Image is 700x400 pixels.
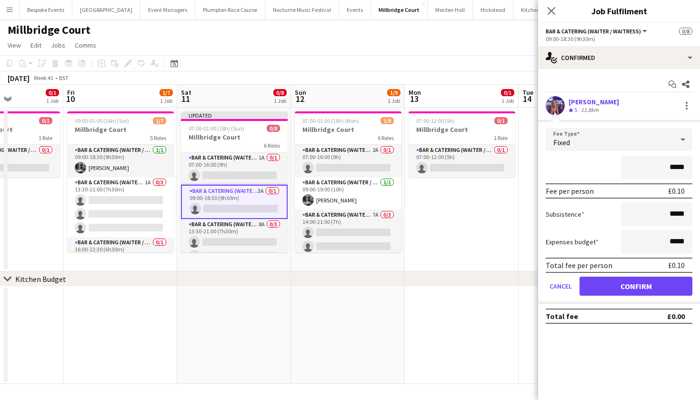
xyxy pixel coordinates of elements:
[8,41,21,50] span: View
[67,237,174,270] app-card-role: Bar & Catering (Waiter / waitress)0/116:00-22:30 (6h30m)
[189,125,244,132] span: 07:00-01:00 (18h) (Sun)
[387,89,400,96] span: 1/9
[15,274,66,284] div: Kitchen Budget
[265,0,339,19] button: Nocturne Music Festival
[295,125,401,134] h3: Millbridge Court
[295,111,401,252] app-job-card: 07:00-01:00 (18h) (Mon)1/9Millbridge Court6 RolesBar & Catering (Waiter / waitress)2A0/107:00-16:...
[181,152,288,185] app-card-role: Bar & Catering (Waiter / waitress)1A0/107:00-16:00 (9h)
[51,41,65,50] span: Jobs
[181,185,288,219] app-card-role: Bar & Catering (Waiter / waitress)3A0/109:00-18:30 (9h30m)
[181,133,288,141] h3: Millbridge Court
[293,93,306,104] span: 12
[39,117,52,124] span: 0/1
[569,98,619,106] div: [PERSON_NAME]
[546,28,641,35] span: Bar & Catering (Waiter / waitress)
[378,134,394,141] span: 6 Roles
[67,111,174,252] app-job-card: 09:00-01:00 (16h) (Sat)1/7Millbridge Court5 RolesBar & Catering (Waiter / waitress)1/109:00-18:30...
[295,145,401,177] app-card-role: Bar & Catering (Waiter / waitress)2A0/107:00-16:00 (9h)
[580,277,692,296] button: Confirm
[160,89,173,96] span: 1/7
[546,311,578,321] div: Total fee
[39,134,52,141] span: 1 Role
[546,186,594,196] div: Fee per person
[180,93,191,104] span: 11
[59,74,69,81] div: BST
[295,177,401,210] app-card-role: Bar & Catering (Waiter / waitress)1/109:00-19:00 (10h)[PERSON_NAME]
[574,106,577,113] span: 5
[546,260,612,270] div: Total fee per person
[668,260,685,270] div: £0.10
[295,210,401,270] app-card-role: Bar & Catering (Waiter / waitress)7A0/314:00-21:00 (7h)
[501,97,514,104] div: 1 Job
[494,117,508,124] span: 0/1
[75,41,96,50] span: Comms
[67,88,75,97] span: Fri
[267,125,280,132] span: 0/8
[538,5,700,17] h3: Job Fulfilment
[494,134,508,141] span: 1 Role
[513,0,548,19] button: Kitchen
[264,142,280,149] span: 6 Roles
[67,125,174,134] h3: Millbridge Court
[20,0,72,19] button: Bespoke Events
[46,97,59,104] div: 1 Job
[67,177,174,237] app-card-role: Bar & Catering (Waiter / waitress)1A0/313:30-21:00 (7h30m)
[546,277,576,296] button: Cancel
[27,39,45,51] a: Edit
[546,35,692,42] div: 09:00-18:30 (9h30m)
[371,0,428,19] button: Millbridge Court
[668,186,685,196] div: £0.10
[473,0,513,19] button: Hickstead
[538,46,700,69] div: Confirmed
[72,0,140,19] button: [GEOGRAPHIC_DATA]
[521,93,533,104] span: 14
[30,41,41,50] span: Edit
[140,0,195,19] button: Event Managers
[295,88,306,97] span: Sun
[195,0,265,19] button: Plumpton Race Course
[181,88,191,97] span: Sat
[339,0,371,19] button: Events
[67,145,174,177] app-card-role: Bar & Catering (Waiter / waitress)1/109:00-18:30 (9h30m)[PERSON_NAME]
[8,23,90,37] h1: Millbridge Court
[66,93,75,104] span: 10
[667,311,685,321] div: £0.00
[409,125,515,134] h3: Millbridge Court
[416,117,455,124] span: 07:00-12:00 (5h)
[546,210,584,219] label: Subsistence
[409,145,515,177] app-card-role: Bar & Catering (Waiter / waitress)0/107:00-12:00 (5h)
[409,111,515,177] app-job-card: 07:00-12:00 (5h)0/1Millbridge Court1 RoleBar & Catering (Waiter / waitress)0/107:00-12:00 (5h)
[579,106,600,114] div: 11.8km
[71,39,100,51] a: Comms
[428,0,473,19] button: Morden Hall
[153,117,166,124] span: 1/7
[181,111,288,119] div: Updated
[380,117,394,124] span: 1/9
[31,74,55,81] span: Week 41
[160,97,172,104] div: 1 Job
[409,88,421,97] span: Mon
[546,28,649,35] button: Bar & Catering (Waiter / waitress)
[546,238,599,246] label: Expenses budget
[8,73,30,83] div: [DATE]
[302,117,359,124] span: 07:00-01:00 (18h) (Mon)
[273,89,287,96] span: 0/8
[274,97,286,104] div: 1 Job
[4,39,25,51] a: View
[522,88,533,97] span: Tue
[553,138,570,147] span: Fixed
[181,219,288,279] app-card-role: Bar & Catering (Waiter / waitress)8A0/313:30-21:00 (7h30m)
[181,111,288,252] app-job-card: Updated07:00-01:00 (18h) (Sun)0/8Millbridge Court6 RolesBar & Catering (Waiter / waitress)1A0/107...
[679,28,692,35] span: 0/8
[150,134,166,141] span: 5 Roles
[75,117,129,124] span: 09:00-01:00 (16h) (Sat)
[47,39,69,51] a: Jobs
[407,93,421,104] span: 13
[388,97,400,104] div: 1 Job
[46,89,59,96] span: 0/1
[501,89,514,96] span: 0/1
